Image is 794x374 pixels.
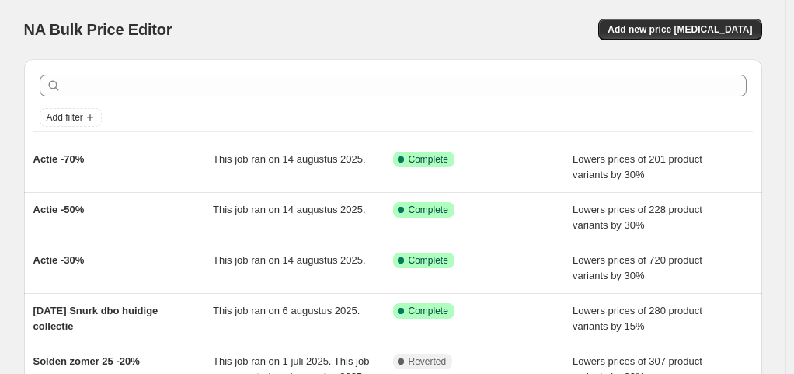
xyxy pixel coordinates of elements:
[33,153,85,165] span: Actie -70%
[409,355,447,368] span: Reverted
[40,108,102,127] button: Add filter
[47,111,83,124] span: Add filter
[213,153,366,165] span: This job ran on 14 augustus 2025.
[409,254,448,267] span: Complete
[33,254,85,266] span: Actie -30%
[573,204,702,231] span: Lowers prices of 228 product variants by 30%
[33,204,85,215] span: Actie -50%
[573,153,702,180] span: Lowers prices of 201 product variants by 30%
[213,305,360,316] span: This job ran on 6 augustus 2025.
[573,254,702,281] span: Lowers prices of 720 product variants by 30%
[409,153,448,166] span: Complete
[213,254,366,266] span: This job ran on 14 augustus 2025.
[24,21,172,38] span: NA Bulk Price Editor
[608,23,752,36] span: Add new price [MEDICAL_DATA]
[598,19,761,40] button: Add new price [MEDICAL_DATA]
[33,305,158,332] span: [DATE] Snurk dbo huidige collectie
[213,204,366,215] span: This job ran on 14 augustus 2025.
[573,305,702,332] span: Lowers prices of 280 product variants by 15%
[409,305,448,317] span: Complete
[33,355,140,367] span: Solden zomer 25 -20%
[409,204,448,216] span: Complete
